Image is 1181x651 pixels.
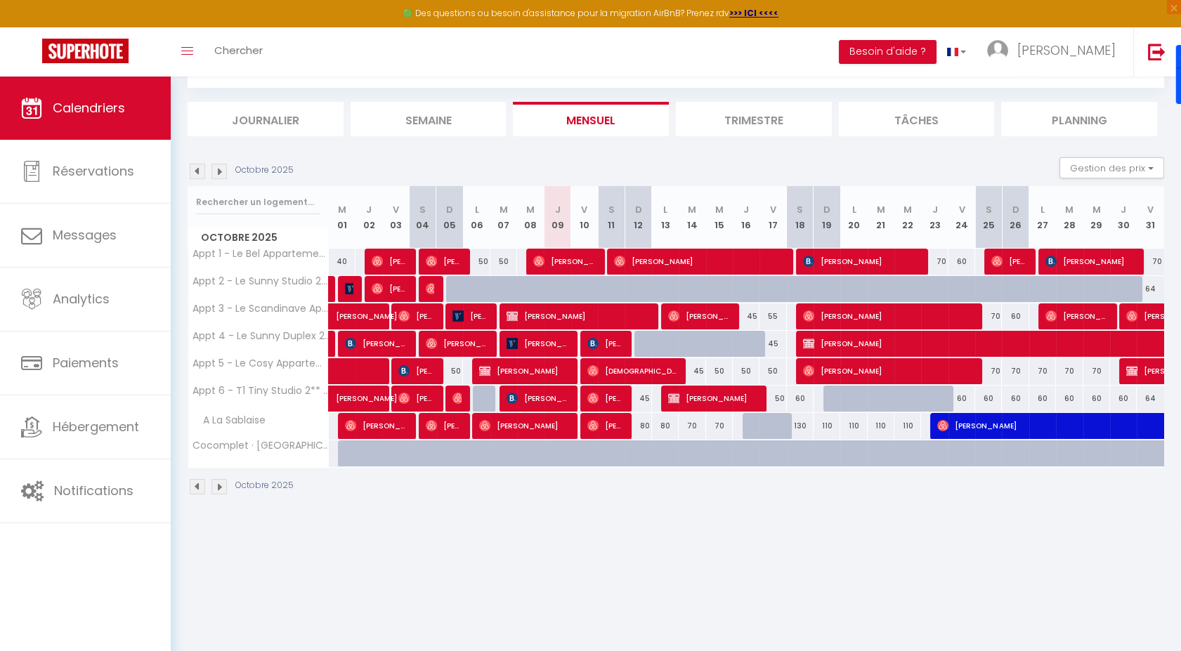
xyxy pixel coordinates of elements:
[479,357,568,384] span: [PERSON_NAME]
[196,190,320,215] input: Rechercher un logement...
[759,358,786,384] div: 50
[329,186,355,249] th: 01
[490,249,517,275] div: 50
[351,102,507,136] li: Semaine
[986,203,992,216] abbr: S
[1059,157,1164,178] button: Gestion des prix
[336,296,400,322] span: [PERSON_NAME]
[733,186,759,249] th: 16
[679,413,705,439] div: 70
[1137,186,1164,249] th: 31
[625,186,651,249] th: 12
[894,413,921,439] div: 110
[571,186,598,249] th: 10
[533,248,596,275] span: [PERSON_NAME]
[1110,186,1137,249] th: 30
[614,248,783,275] span: [PERSON_NAME]
[975,303,1002,329] div: 70
[53,99,125,117] span: Calendriers
[1147,203,1154,216] abbr: V
[1083,386,1110,412] div: 60
[507,330,569,357] span: [PERSON_NAME]
[877,203,885,216] abbr: M
[759,186,786,249] th: 17
[190,386,331,396] span: Appt 6 - T1 Tiny Studio 2** – 2 pers.
[1001,102,1157,136] li: Planning
[894,186,921,249] th: 22
[676,102,832,136] li: Trimestre
[190,358,331,369] span: Appt 5 - Le Cosy Appartement T2 2** – 4 pers.
[426,412,462,439] span: [PERSON_NAME]
[1002,358,1029,384] div: 70
[463,249,490,275] div: 50
[329,386,355,412] a: [PERSON_NAME]
[679,186,705,249] th: 14
[1110,386,1137,412] div: 60
[555,203,561,216] abbr: J
[839,102,995,136] li: Tâches
[54,482,133,499] span: Notifications
[507,303,649,329] span: [PERSON_NAME]
[490,186,517,249] th: 07
[479,412,568,439] span: [PERSON_NAME]
[787,186,814,249] th: 18
[1012,203,1019,216] abbr: D
[1056,186,1083,249] th: 28
[235,479,294,492] p: Octobre 2025
[426,275,435,302] span: [PERSON_NAME]
[787,386,814,412] div: 60
[517,186,544,249] th: 08
[1083,358,1110,384] div: 70
[544,186,570,249] th: 09
[372,248,407,275] span: [PERSON_NAME]
[729,7,778,19] a: >>> ICI <<<<
[53,290,110,308] span: Analytics
[507,385,569,412] span: [PERSON_NAME]
[840,186,867,249] th: 20
[426,330,488,357] span: [PERSON_NAME]
[608,203,615,216] abbr: S
[991,248,1027,275] span: [PERSON_NAME]
[53,162,134,180] span: Réservations
[1148,43,1166,60] img: logout
[688,203,696,216] abbr: M
[668,385,757,412] span: [PERSON_NAME]
[840,413,867,439] div: 110
[598,186,625,249] th: 11
[975,358,1002,384] div: 70
[190,249,331,259] span: Appt 1 - Le Bel Appartement T2 3*** – 4 pers.
[823,203,830,216] abbr: D
[759,331,786,357] div: 45
[42,39,129,63] img: Super Booking
[1083,186,1110,249] th: 29
[759,386,786,412] div: 50
[921,249,948,275] div: 70
[398,303,434,329] span: [PERSON_NAME]
[977,27,1133,77] a: ... [PERSON_NAME]
[214,43,263,58] span: Chercher
[948,249,975,275] div: 60
[987,40,1008,61] img: ...
[663,203,667,216] abbr: L
[652,186,679,249] th: 13
[1002,386,1029,412] div: 60
[921,186,948,249] th: 23
[336,378,400,405] span: [PERSON_NAME]
[426,248,462,275] span: [PERSON_NAME]
[1002,303,1029,329] div: 60
[382,186,409,249] th: 03
[733,358,759,384] div: 50
[419,203,426,216] abbr: S
[1137,249,1164,275] div: 70
[759,303,786,329] div: 55
[1029,358,1056,384] div: 70
[625,386,651,412] div: 45
[452,303,488,329] span: [PERSON_NAME]
[436,358,463,384] div: 50
[53,418,139,435] span: Hébergement
[706,186,733,249] th: 15
[366,203,372,216] abbr: J
[329,303,355,330] a: [PERSON_NAME]
[1017,41,1116,59] span: [PERSON_NAME]
[1045,303,1108,329] span: [PERSON_NAME]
